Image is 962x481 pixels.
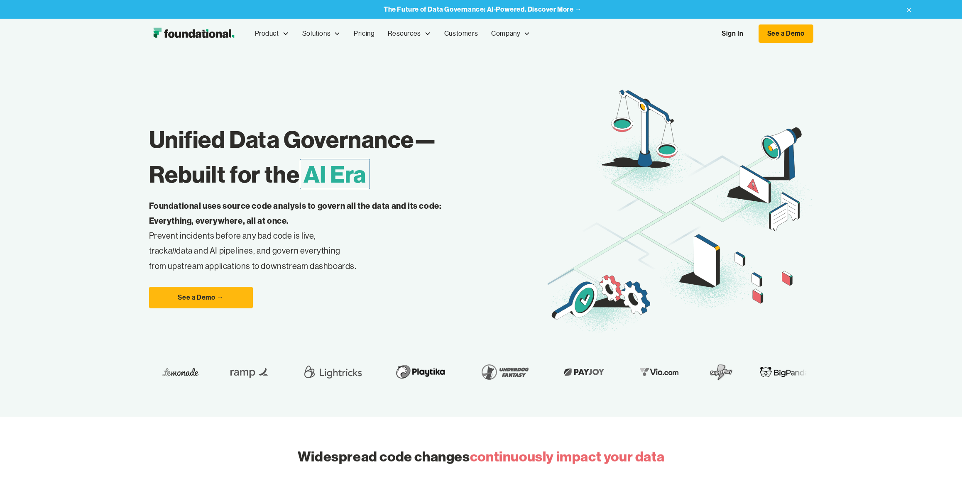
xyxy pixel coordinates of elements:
a: Sign In [713,25,751,42]
div: Product [248,20,296,47]
h2: Widespread code changes [298,447,664,466]
div: Company [491,28,520,39]
img: Underdog Fantasy [476,360,533,383]
a: Pricing [347,20,381,47]
img: Lightricks [301,360,364,383]
span: AI Era [300,159,370,189]
span: continuously impact your data [470,448,664,465]
div: Company [485,20,537,47]
img: Ramp [224,360,274,383]
img: Playtika [390,360,450,383]
h1: Unified Data Governance— Rebuilt for the [149,122,548,192]
div: Product [255,28,279,39]
a: See a Demo [759,24,813,43]
a: The Future of Data Governance: AI-Powered. Discover More → [384,5,582,13]
a: Customers [438,20,485,47]
img: Lemonade [162,366,198,378]
div: Solutions [296,20,347,47]
img: SuperPlay [710,360,733,383]
em: all [168,246,176,256]
strong: Foundational uses source code analysis to govern all the data and its code: Everything, everywher... [149,200,442,226]
div: Resources [381,20,437,47]
div: Resources [388,28,421,39]
a: See a Demo → [149,287,253,308]
img: Vio.com [635,366,683,378]
img: Payjoy [559,366,608,378]
img: BigPanda [759,366,808,378]
p: Prevent incidents before any bad code is live, track data and AI pipelines, and govern everything... [149,198,468,273]
img: Foundational Logo [149,25,238,42]
a: home [149,25,238,42]
div: Solutions [302,28,330,39]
